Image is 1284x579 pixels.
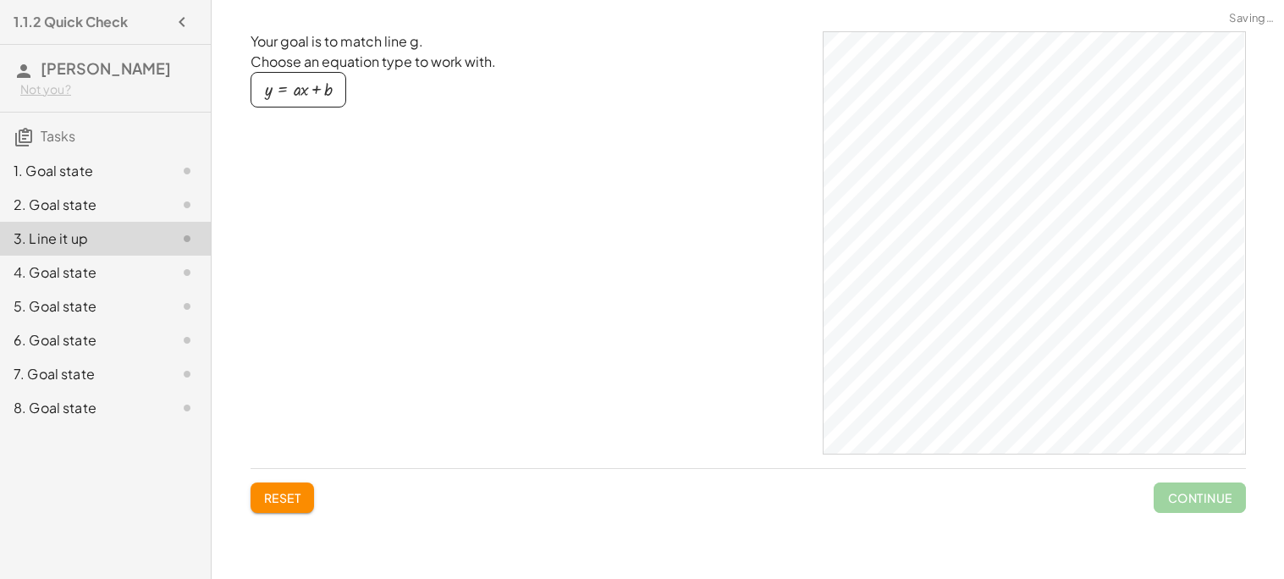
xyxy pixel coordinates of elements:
[14,229,150,249] div: 3. Line it up
[14,195,150,215] div: 2. Goal state
[823,31,1246,455] div: GeoGebra Classic
[177,330,197,350] i: Task not started.
[14,12,128,32] h4: 1.1.2 Quick Check
[251,482,315,513] button: Reset
[14,398,150,418] div: 8. Goal state
[177,296,197,317] i: Task not started.
[20,81,197,98] div: Not you?
[14,262,150,283] div: 4. Goal state
[251,31,809,52] p: Your goal is to match line g.
[177,195,197,215] i: Task not started.
[1229,10,1274,27] span: Saving…
[41,58,171,78] span: [PERSON_NAME]
[177,262,197,283] i: Task not started.
[14,296,150,317] div: 5. Goal state
[824,32,1245,454] canvas: Graphics View 1
[14,364,150,384] div: 7. Goal state
[41,127,75,145] span: Tasks
[177,229,197,249] i: Task not started.
[177,398,197,418] i: Task not started.
[177,161,197,181] i: Task not started.
[251,52,809,72] p: Choose an equation type to work with.
[177,364,197,384] i: Task not started.
[14,161,150,181] div: 1. Goal state
[264,490,301,505] span: Reset
[14,330,150,350] div: 6. Goal state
